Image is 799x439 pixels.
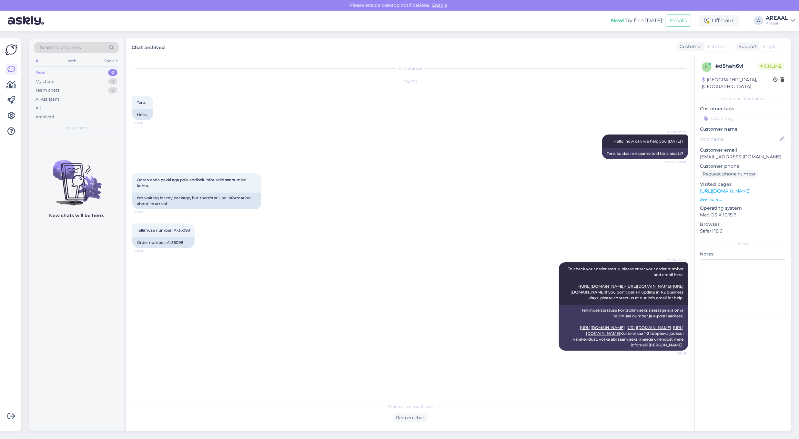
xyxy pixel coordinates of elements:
span: AI Assistant [662,129,686,134]
b: New! [611,17,625,24]
div: Request phone number [700,170,758,178]
span: Enable [430,2,450,8]
p: Browser [700,221,786,228]
label: Chat archived [132,42,165,51]
div: Support [736,43,757,50]
span: 23:48 [134,121,158,125]
div: AI Assistant [35,96,59,103]
p: Safari 18.6 [700,228,786,234]
div: Reopen chat [393,414,427,422]
span: Estonian [708,43,727,50]
img: No chats [29,148,124,206]
p: Operating system [700,205,786,212]
p: [EMAIL_ADDRESS][DOMAIN_NAME] [700,154,786,160]
a: [URL][DOMAIN_NAME] [580,325,625,330]
div: 0 [108,69,117,76]
div: Try free [DATE]: [611,17,663,25]
span: 23:49 [662,351,686,356]
a: [URL][DOMAIN_NAME] [700,188,751,194]
span: AI Assistant [662,257,686,262]
p: Customer tags [700,105,786,112]
span: 23:49 [134,248,158,253]
div: 0 [108,78,117,85]
div: Tellimuse staatuse kontrollimiseks sisestage siia oma tellimuse number ja e-posti aadress: - - - ... [559,305,688,351]
p: Customer name [700,126,786,133]
div: [DATE] [132,79,688,85]
span: Online [758,63,784,70]
div: Tere, kuidas me saame teid täna aidata? [602,148,688,159]
a: AREAALAreaal [766,15,795,26]
p: New chats will be here. [49,212,104,219]
span: Chat has been archived [388,404,433,410]
div: My chats [35,78,54,85]
span: Ootan enda pakki aga pole endiselt infot selle saabumise kohta. [137,177,247,188]
div: All [34,57,42,65]
a: [URL][DOMAIN_NAME] [626,284,671,289]
div: AREAAL [766,15,788,21]
div: All [35,105,41,111]
span: 23:49 [134,210,158,215]
span: New chats [66,125,87,131]
span: d [705,65,708,69]
div: I'm waiting for my package, but there's still no information about its arrival. [132,193,261,209]
div: Web [67,57,78,65]
div: Customer information [700,96,786,102]
a: [URL][DOMAIN_NAME] [580,284,625,289]
span: Hello, how can we help you [DATE]? [613,139,683,144]
p: Customer phone [700,163,786,170]
div: Extra [700,241,786,247]
button: Emails [666,15,691,27]
div: Archived [35,114,54,120]
div: A [754,16,763,25]
div: Customer [677,43,702,50]
input: Add name [700,135,779,143]
div: 0 [108,87,117,94]
a: [URL][DOMAIN_NAME] [626,325,671,330]
span: To check your order status, please enter your order number and email here: - - - If you don't get... [568,266,684,300]
div: Order number: A-36098 [132,237,195,248]
p: See more ... [700,196,786,202]
input: Add a tag [700,114,786,123]
p: Notes [700,251,786,257]
img: Askly Logo [5,44,17,56]
div: # d5hah6vl [715,62,758,70]
div: Hello, [132,109,153,120]
span: Search customers [40,44,81,51]
span: English [763,43,779,50]
div: Team chats [35,87,59,94]
div: [GEOGRAPHIC_DATA], [GEOGRAPHIC_DATA] [702,76,773,90]
span: Tellimuse number: A-36098 [137,228,190,233]
div: Areaal [766,21,788,26]
p: Visited pages [700,181,786,188]
span: Seen ✓ 23:48 [662,159,686,164]
p: Customer email [700,147,786,154]
span: Tere, [137,100,146,105]
div: Chat started [132,65,688,71]
div: Off-hour [699,15,739,26]
p: Mac OS X 10.15.7 [700,212,786,218]
div: New [35,69,46,76]
div: Socials [103,57,119,65]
